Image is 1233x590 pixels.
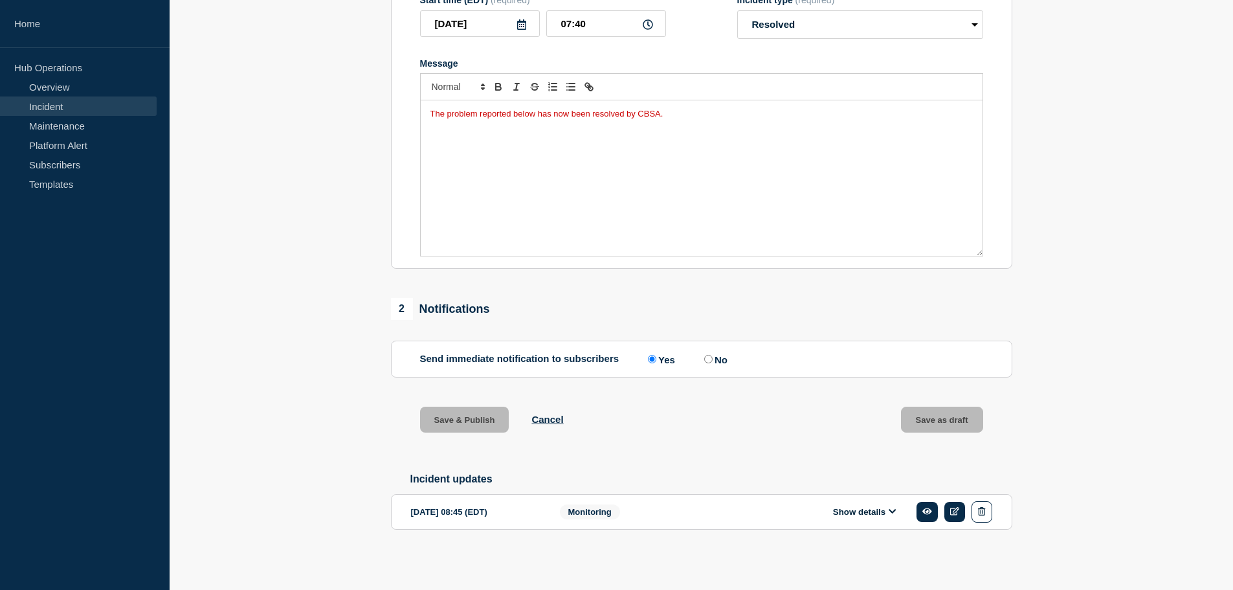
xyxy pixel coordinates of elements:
h2: Incident updates [410,473,1012,485]
button: Toggle ordered list [544,79,562,95]
div: Send immediate notification to subscribers [420,353,983,365]
span: Monitoring [560,505,620,519]
div: Message [420,58,983,69]
button: Toggle italic text [507,79,526,95]
input: YYYY-MM-DD [420,10,540,37]
button: Toggle bulleted list [562,79,580,95]
button: Save & Publish [420,407,509,433]
button: Save as draft [901,407,983,433]
div: Notifications [391,298,490,320]
label: Yes [645,353,675,365]
p: Send immediate notification to subscribers [420,353,619,365]
button: Toggle bold text [489,79,507,95]
span: Font size [426,79,489,95]
input: No [704,355,713,363]
div: Message [421,100,983,256]
span: The problem reported below has now been resolved by CBSA. [430,109,663,119]
button: Show details [829,506,900,517]
div: [DATE] 08:45 (EDT) [411,501,540,523]
button: Toggle link [580,79,598,95]
button: Toggle strikethrough text [526,79,544,95]
span: 2 [391,298,413,320]
button: Cancel [531,414,563,425]
input: HH:MM [546,10,666,37]
select: Incident type [737,10,983,39]
label: No [701,353,728,365]
input: Yes [648,355,656,363]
